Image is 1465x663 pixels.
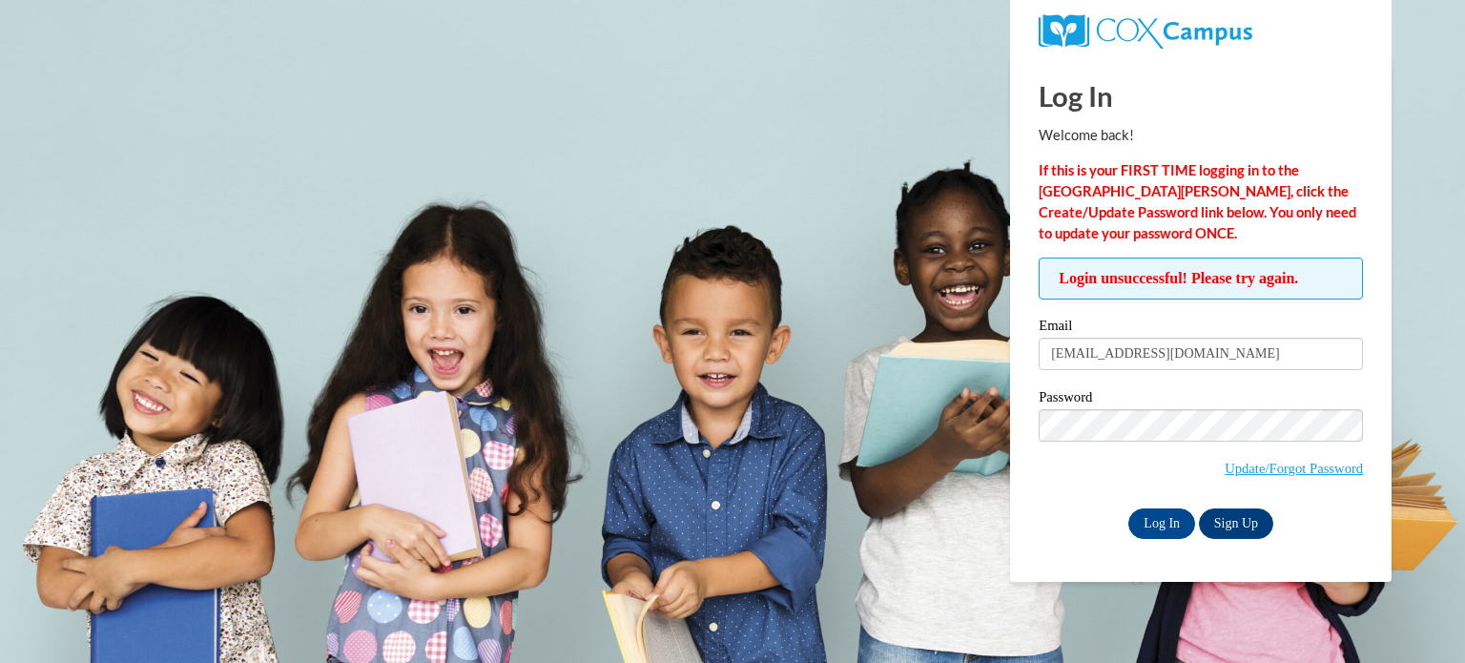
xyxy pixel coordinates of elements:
[1199,508,1273,539] a: Sign Up
[1039,76,1363,115] h1: Log In
[1039,14,1252,49] img: COX Campus
[1039,125,1363,146] p: Welcome back!
[1039,319,1363,338] label: Email
[1039,162,1356,241] strong: If this is your FIRST TIME logging in to the [GEOGRAPHIC_DATA][PERSON_NAME], click the Create/Upd...
[1039,258,1363,300] span: Login unsuccessful! Please try again.
[1039,390,1363,409] label: Password
[1039,14,1363,49] a: COX Campus
[1128,508,1195,539] input: Log In
[1225,461,1363,476] a: Update/Forgot Password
